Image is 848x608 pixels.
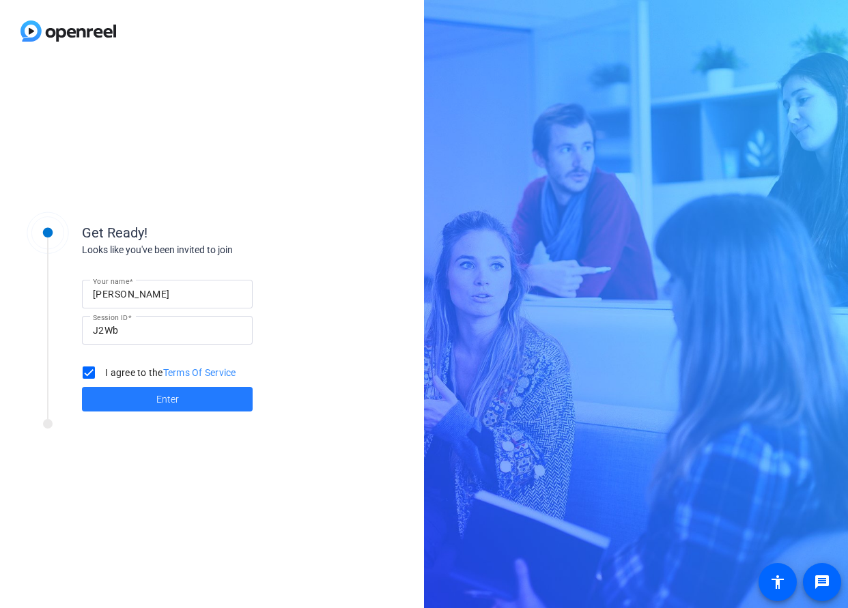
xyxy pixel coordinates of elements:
[102,366,236,379] label: I agree to the
[93,277,129,285] mat-label: Your name
[769,574,786,590] mat-icon: accessibility
[156,392,179,407] span: Enter
[93,313,128,321] mat-label: Session ID
[814,574,830,590] mat-icon: message
[82,243,355,257] div: Looks like you've been invited to join
[82,222,355,243] div: Get Ready!
[163,367,236,378] a: Terms Of Service
[82,387,253,411] button: Enter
